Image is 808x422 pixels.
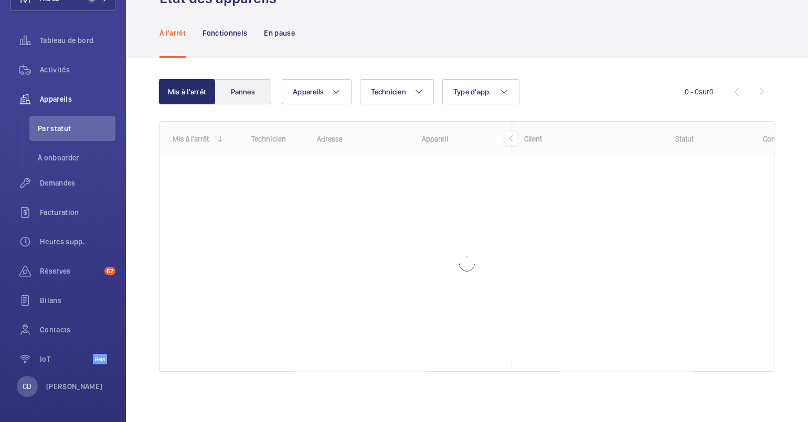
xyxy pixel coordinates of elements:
span: Appareils [293,88,324,96]
span: Beta [93,354,107,364]
span: À onboarder [38,153,115,163]
p: CD [23,381,31,392]
button: Type d'app. [442,79,519,104]
p: [PERSON_NAME] [46,381,103,392]
button: Appareils [282,79,352,104]
span: Tableau de bord [40,35,115,46]
span: Contacts [40,324,115,335]
span: 67 [104,267,115,275]
span: Technicien [371,88,406,96]
span: Réserves [40,266,100,276]
span: sur [699,88,709,96]
p: À l'arrêt [160,28,186,38]
button: Mis à l'arrêt [158,79,215,104]
span: Facturation [40,207,115,218]
span: Type d'app. [453,88,492,96]
p: Fonctionnels [203,28,247,38]
span: Appareils [40,94,115,104]
span: IoT [40,354,93,364]
span: Activités [40,64,115,75]
span: Demandes [40,178,115,188]
p: En pause [264,28,295,38]
span: Bilans [40,295,115,306]
span: Par statut [38,123,115,134]
span: 0 - 0 0 [685,88,714,95]
span: Heures supp. [40,236,115,247]
button: Pannes [215,79,271,104]
button: Technicien [360,79,434,104]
